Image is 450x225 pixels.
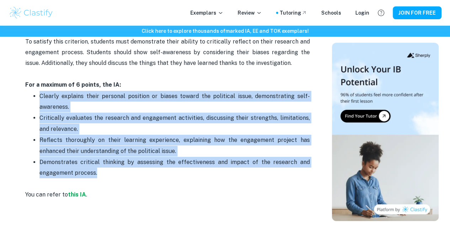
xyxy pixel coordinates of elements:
[321,9,341,17] a: Schools
[355,9,369,17] a: Login
[393,6,441,19] button: JOIN FOR FREE
[238,9,262,17] p: Review
[25,189,310,200] p: You can refer to .
[39,157,310,179] p: Demonstrates critical thinking by assessing the effectiveness and impact of the research and enga...
[375,7,387,19] button: Help and Feedback
[39,135,310,157] p: Reflects thoroughly on their learning experience, explaining how the engagement project has enhan...
[39,91,310,113] p: Clearly explains their personal position or biases toward the political issue, demonstrating self...
[68,191,86,198] a: this IA
[25,36,310,80] p: To satisfy this criterion, students must demonstrate their ability to critically reflect on their...
[9,6,54,20] img: Clastify logo
[39,113,310,134] p: Critically evaluates the research and engagement activities, discussing their strengths, limitati...
[190,9,223,17] p: Exemplars
[25,81,121,88] strong: For a maximum of 6 points, the IA:
[280,9,307,17] a: Tutoring
[332,43,439,221] img: Thumbnail
[1,27,449,35] h6: Click here to explore thousands of marked IA, EE and TOK exemplars !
